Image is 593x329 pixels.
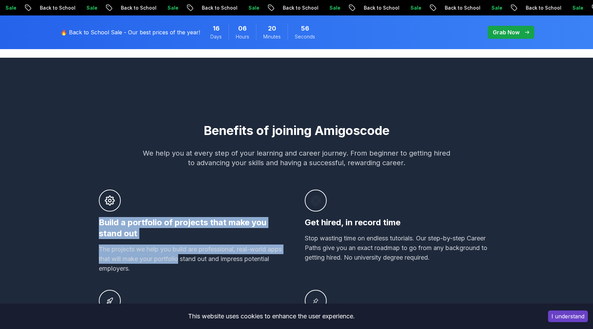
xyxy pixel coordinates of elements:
[238,24,247,33] span: 6 Hours
[160,4,182,11] p: Sale
[322,4,344,11] p: Sale
[493,28,520,36] p: Grab Now
[213,24,220,33] span: 16 Days
[5,309,538,324] div: This website uses cookies to enhance the user experience.
[263,33,281,40] span: Minutes
[305,234,494,262] p: Stop wasting time on endless tutorials. Our step-by-step Career Paths give you an exact roadmap t...
[437,4,484,11] p: Back to School
[143,148,450,168] p: We help you at every step of your learning and career journey. From beginner to getting hired to ...
[113,4,160,11] p: Back to School
[305,217,494,228] h3: Get hired, in record time
[295,33,315,40] span: Seconds
[236,33,249,40] span: Hours
[60,28,200,36] p: 🔥 Back to School Sale - Our best prices of the year!
[194,4,241,11] p: Back to School
[565,4,586,11] p: Sale
[403,4,425,11] p: Sale
[356,4,403,11] p: Back to School
[79,4,101,11] p: Sale
[518,4,565,11] p: Back to School
[484,4,505,11] p: Sale
[268,24,276,33] span: 20 Minutes
[32,4,79,11] p: Back to School
[210,33,222,40] span: Days
[548,310,588,322] button: Accept cookies
[301,24,309,33] span: 56 Seconds
[241,4,263,11] p: Sale
[99,245,288,273] p: The projects we help you build are professional, real-world apps that will make your portfolio st...
[99,217,288,239] h3: Build a portfolio of projects that make you stand out
[56,124,537,137] h2: Benefits of joining Amigoscode
[275,4,322,11] p: Back to School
